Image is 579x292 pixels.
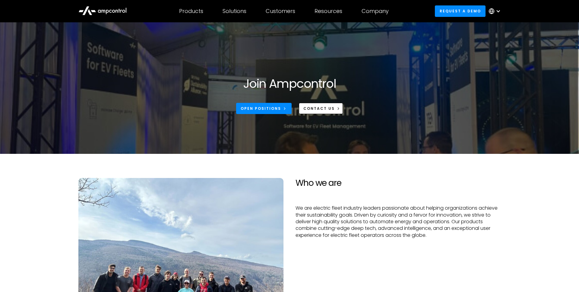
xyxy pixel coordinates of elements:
div: Customers [266,8,295,14]
div: CONTACT US [303,106,335,111]
a: Open Positions [236,103,292,114]
div: Company [362,8,389,14]
div: Solutions [223,8,246,14]
div: Resources [315,8,342,14]
div: Open Positions [241,106,281,111]
div: Products [179,8,203,14]
h1: Join Ampcontrol [243,76,336,91]
h2: Who we are [296,178,501,188]
p: We are electric fleet industry leaders passionate about helping organizations achieve their susta... [296,205,501,239]
a: CONTACT US [299,103,343,114]
a: Request a demo [435,5,486,17]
